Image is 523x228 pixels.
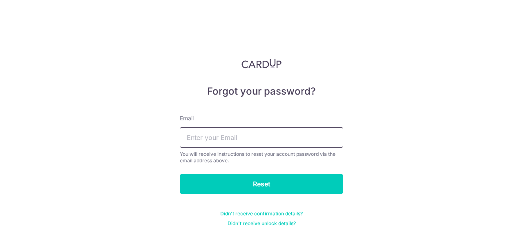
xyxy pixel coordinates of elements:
[180,114,194,122] label: Email
[180,151,343,164] div: You will receive instructions to reset your account password via the email address above.
[220,210,303,217] a: Didn't receive confirmation details?
[180,127,343,148] input: Enter your Email
[241,59,282,69] img: CardUp Logo
[180,85,343,98] h5: Forgot your password?
[228,220,296,227] a: Didn't receive unlock details?
[180,174,343,194] input: Reset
